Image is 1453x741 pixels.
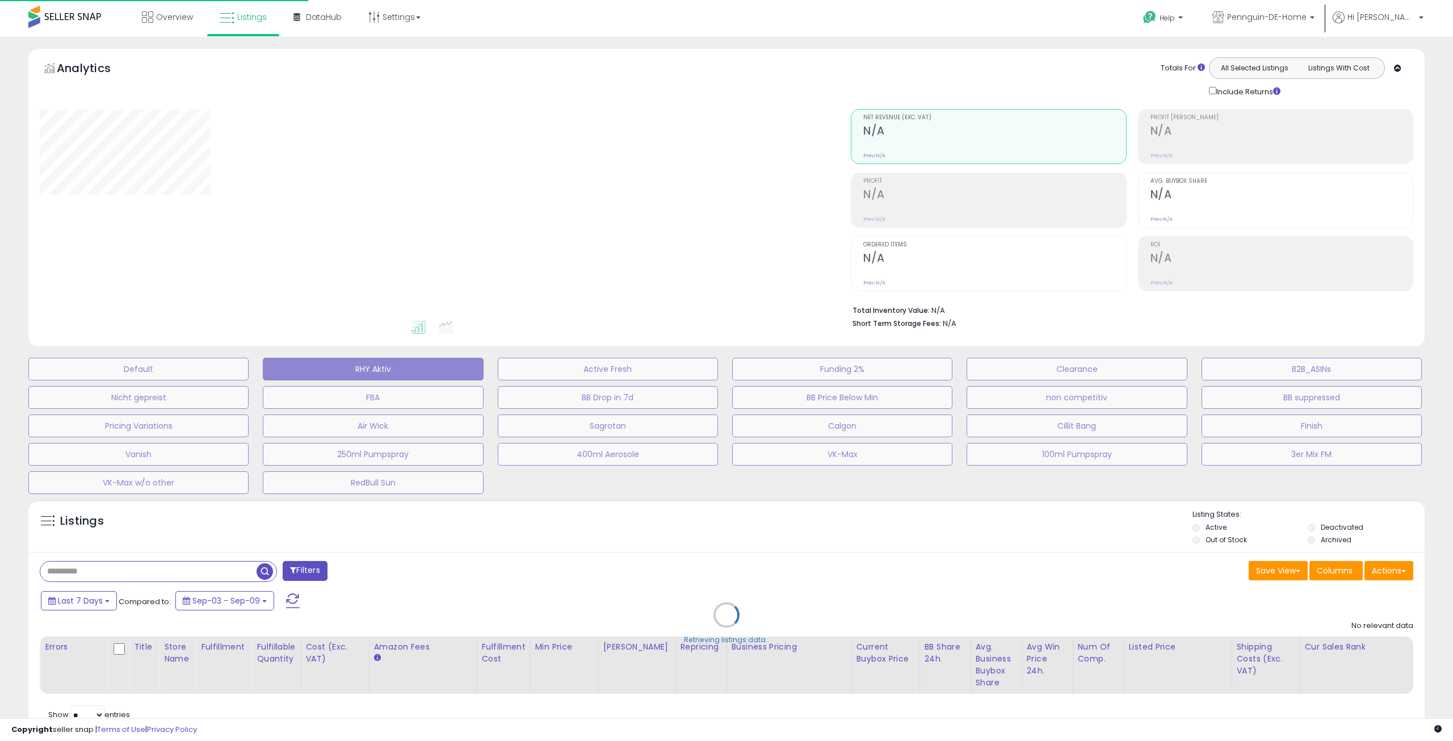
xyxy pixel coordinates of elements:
[863,242,1126,248] span: Ordered Items
[28,415,249,437] button: Pricing Variations
[1150,115,1413,121] span: Profit [PERSON_NAME]
[306,11,342,23] span: DataHub
[1150,178,1413,185] span: Avg. Buybox Share
[967,415,1187,437] button: Cillit Bang
[853,319,941,328] b: Short Term Storage Fees:
[1143,10,1157,24] i: Get Help
[1150,124,1413,140] h2: N/A
[1333,11,1423,37] a: Hi [PERSON_NAME]
[863,115,1126,121] span: Net Revenue (Exc. VAT)
[263,443,483,466] button: 250ml Pumpspray
[237,11,267,23] span: Listings
[863,188,1126,203] h2: N/A
[1202,443,1422,466] button: 3er Mix FM
[684,635,769,645] div: Retrieving listings data..
[1150,242,1413,248] span: ROI
[853,303,1405,316] li: N/A
[1200,85,1294,98] div: Include Returns
[863,178,1126,185] span: Profit
[863,279,885,286] small: Prev: N/A
[1150,152,1173,159] small: Prev: N/A
[1134,2,1194,37] a: Help
[1160,13,1175,23] span: Help
[853,305,930,315] b: Total Inventory Value:
[732,358,952,380] button: Funding 2%
[967,386,1187,409] button: non competitiv
[28,358,249,380] button: Default
[732,443,952,466] button: VK-Max
[57,60,133,79] h5: Analytics
[1212,61,1297,76] button: All Selected Listings
[28,443,249,466] button: Vanish
[156,11,193,23] span: Overview
[28,471,249,494] button: VK-Max w/o other
[1227,11,1307,23] span: Pennguin-DE-Home
[943,318,956,329] span: N/A
[1150,188,1413,203] h2: N/A
[11,724,53,735] strong: Copyright
[1202,386,1422,409] button: BB suppressed
[1202,415,1422,437] button: Finish
[863,252,1126,267] h2: N/A
[1150,279,1173,286] small: Prev: N/A
[263,415,483,437] button: Air Wick
[1150,216,1173,223] small: Prev: N/A
[1296,61,1381,76] button: Listings With Cost
[1161,63,1205,74] div: Totals For
[863,124,1126,140] h2: N/A
[263,471,483,494] button: RedBull Sun
[498,443,718,466] button: 400ml Aerosole
[967,358,1187,380] button: Clearance
[263,386,483,409] button: FBA
[28,386,249,409] button: Nicht gepreist
[967,443,1187,466] button: 100ml Pumpspray
[1150,252,1413,267] h2: N/A
[732,386,952,409] button: BB Price Below Min
[1347,11,1416,23] span: Hi [PERSON_NAME]
[1202,358,1422,380] button: B2B_ASINs
[863,216,885,223] small: Prev: N/A
[263,358,483,380] button: RHY Aktiv
[732,415,952,437] button: Calgon
[11,725,197,735] div: seller snap | |
[498,358,718,380] button: Active Fresh
[863,152,885,159] small: Prev: N/A
[498,386,718,409] button: BB Drop in 7d
[498,415,718,437] button: Sagrotan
